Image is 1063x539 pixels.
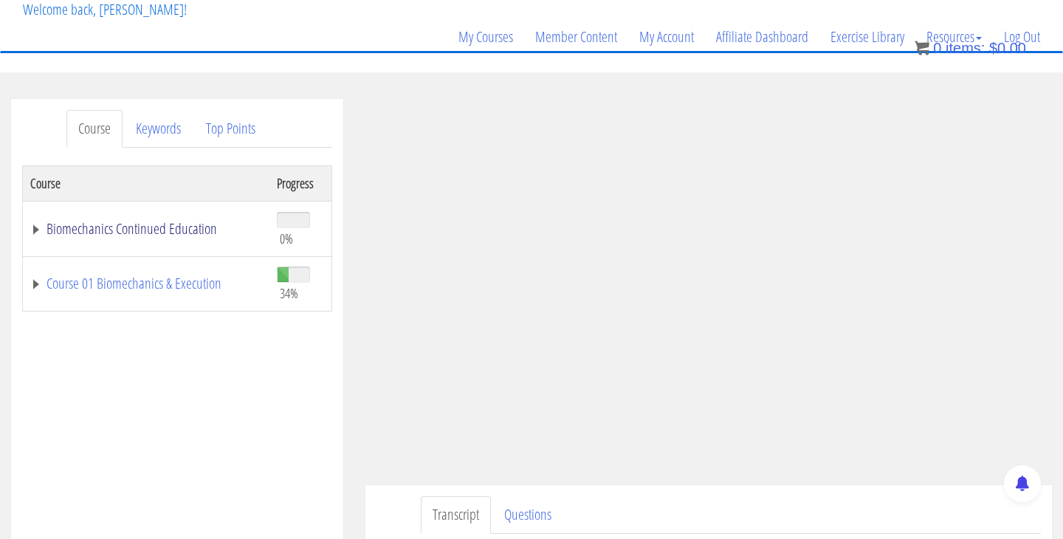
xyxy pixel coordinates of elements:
a: Course [66,110,123,148]
bdi: 0.00 [989,40,1026,56]
a: Transcript [421,496,491,534]
a: Log Out [993,1,1051,72]
a: My Account [628,1,705,72]
a: Keywords [124,110,193,148]
a: Affiliate Dashboard [705,1,819,72]
a: My Courses [447,1,524,72]
th: Course [23,165,270,201]
a: Biomechanics Continued Education [30,222,262,236]
a: Top Points [194,110,267,148]
span: 0 [933,40,941,56]
span: 0% [280,230,293,247]
img: icon11.png [915,41,929,55]
a: Resources [915,1,993,72]
th: Progress [269,165,331,201]
a: Member Content [524,1,628,72]
span: 34% [280,285,298,301]
span: items: [946,40,985,56]
a: Course 01 Biomechanics & Execution [30,276,262,291]
a: Questions [492,496,563,534]
a: Exercise Library [819,1,915,72]
a: 0 items: $0.00 [915,40,1026,56]
span: $ [989,40,997,56]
